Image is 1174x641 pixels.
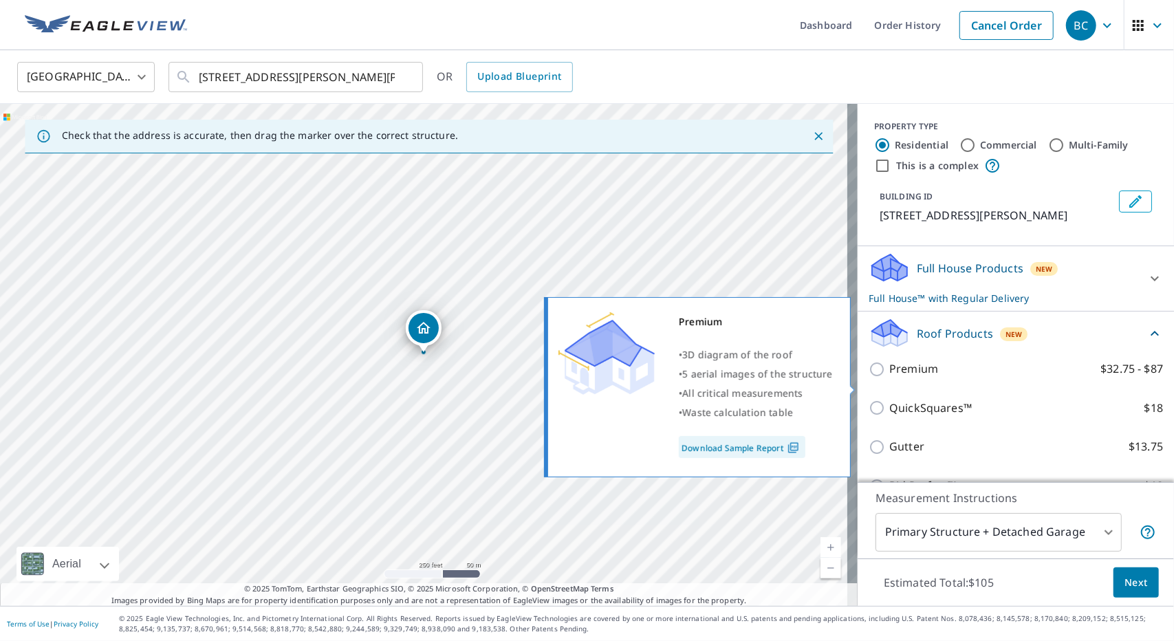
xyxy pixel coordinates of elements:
[244,583,613,595] span: © 2025 TomTom, Earthstar Geographics SIO, © 2025 Microsoft Corporation, ©
[1119,191,1152,213] button: Edit building 1
[54,619,98,629] a: Privacy Policy
[880,207,1113,224] p: [STREET_ADDRESS][PERSON_NAME]
[1100,360,1163,378] p: $32.75 - $87
[869,252,1163,305] div: Full House ProductsNewFull House™ with Regular Delivery
[1005,329,1023,340] span: New
[959,11,1054,40] a: Cancel Order
[809,127,827,145] button: Close
[466,62,572,92] a: Upload Blueprint
[682,348,792,361] span: 3D diagram of the roof
[917,325,993,342] p: Roof Products
[1144,400,1163,417] p: $18
[917,260,1023,276] p: Full House Products
[1036,263,1053,274] span: New
[437,62,573,92] div: OR
[876,513,1122,552] div: Primary Structure + Detached Garage
[874,120,1157,133] div: PROPERTY TYPE
[869,291,1138,305] p: Full House™ with Regular Delivery
[25,15,187,36] img: EV Logo
[682,406,793,419] span: Waste calculation table
[1113,567,1159,598] button: Next
[7,620,98,628] p: |
[679,312,833,332] div: Premium
[679,384,833,403] div: •
[679,345,833,365] div: •
[876,490,1156,506] p: Measurement Instructions
[820,537,841,558] a: Current Level 17, Zoom In
[679,436,805,458] a: Download Sample Report
[896,159,979,173] label: This is a complex
[880,191,933,202] p: BUILDING ID
[477,68,561,85] span: Upload Blueprint
[895,138,948,152] label: Residential
[1069,138,1129,152] label: Multi-Family
[558,312,655,395] img: Premium
[1144,477,1163,495] p: $18
[682,367,832,380] span: 5 aerial images of the structure
[889,477,956,495] p: Bid Perfect™
[17,547,119,581] div: Aerial
[591,583,613,594] a: Terms
[682,387,803,400] span: All critical measurements
[679,365,833,384] div: •
[784,442,803,454] img: Pdf Icon
[17,58,155,96] div: [GEOGRAPHIC_DATA]
[889,438,924,455] p: Gutter
[1129,438,1163,455] p: $13.75
[679,403,833,422] div: •
[889,360,938,378] p: Premium
[869,317,1163,349] div: Roof ProductsNew
[62,129,458,142] p: Check that the address is accurate, then drag the marker over the correct structure.
[531,583,589,594] a: OpenStreetMap
[7,619,50,629] a: Terms of Use
[1066,10,1096,41] div: BC
[48,547,85,581] div: Aerial
[199,58,395,96] input: Search by address or latitude-longitude
[820,558,841,578] a: Current Level 17, Zoom Out
[406,310,442,353] div: Dropped pin, building 1, Residential property, 3937 Candle Berry Dr Indianapolis, IN 46235
[1124,574,1148,591] span: Next
[889,400,972,417] p: QuickSquares™
[873,567,1005,598] p: Estimated Total: $105
[119,613,1167,634] p: © 2025 Eagle View Technologies, Inc. and Pictometry International Corp. All Rights Reserved. Repo...
[980,138,1037,152] label: Commercial
[1140,524,1156,541] span: Your report will include the primary structure and a detached garage if one exists.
